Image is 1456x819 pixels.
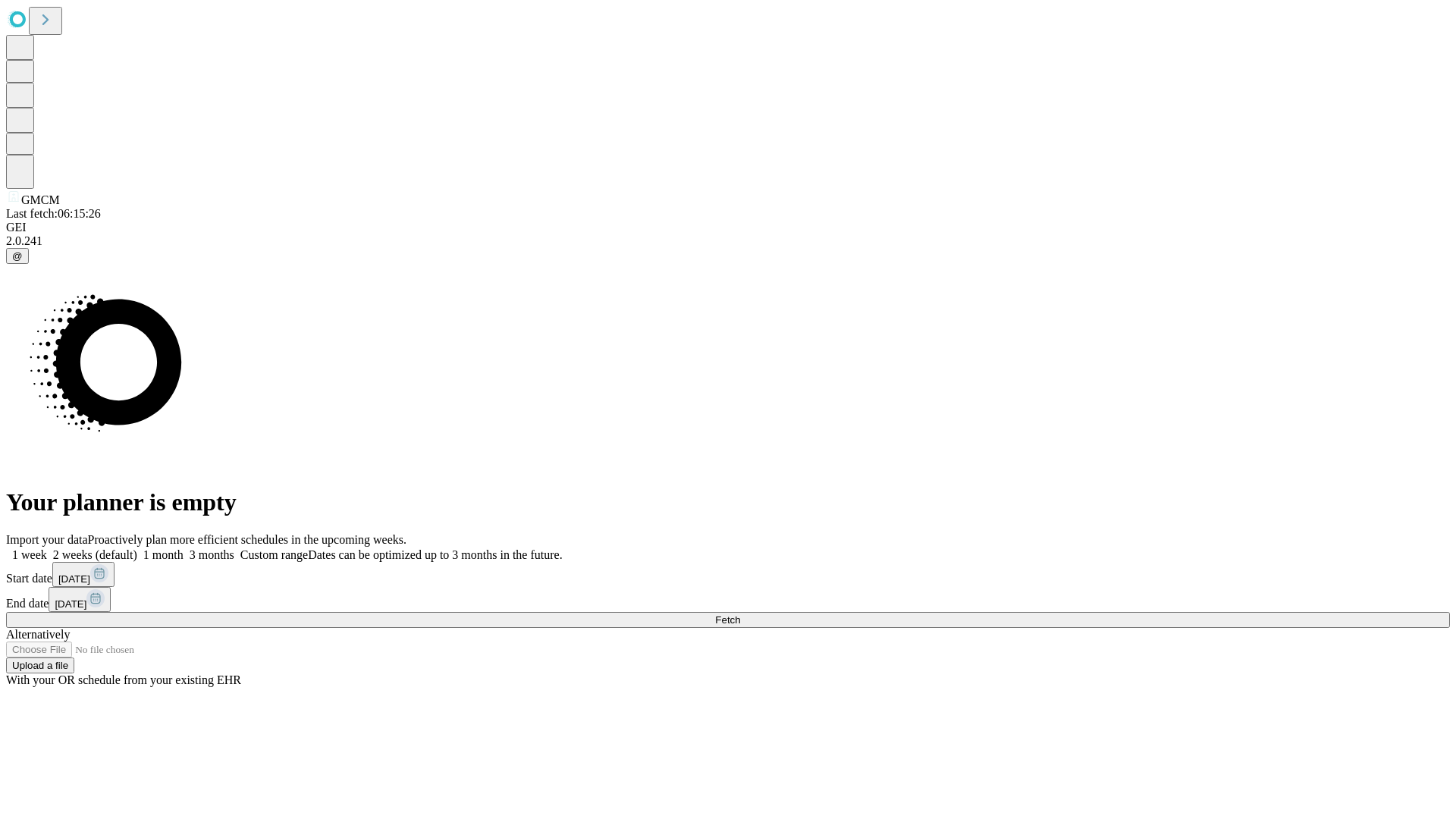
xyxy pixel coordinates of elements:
[6,587,1450,612] div: End date
[143,548,184,561] span: 1 month
[49,587,111,612] button: [DATE]
[6,234,1450,248] div: 2.0.241
[53,548,137,561] span: 2 weeks (default)
[190,548,234,561] span: 3 months
[240,548,308,561] span: Custom range
[52,562,115,587] button: [DATE]
[308,548,562,561] span: Dates can be optimized up to 3 months in the future.
[6,612,1450,628] button: Fetch
[88,533,406,546] span: Proactively plan more efficient schedules in the upcoming weeks.
[715,614,740,626] span: Fetch
[6,248,29,264] button: @
[6,221,1450,234] div: GEI
[55,598,86,610] span: [DATE]
[6,207,101,220] span: Last fetch: 06:15:26
[12,548,47,561] span: 1 week
[58,573,90,585] span: [DATE]
[6,673,241,686] span: With your OR schedule from your existing EHR
[6,657,74,673] button: Upload a file
[21,193,60,206] span: GMCM
[6,562,1450,587] div: Start date
[12,250,23,262] span: @
[6,533,88,546] span: Import your data
[6,488,1450,516] h1: Your planner is empty
[6,628,70,641] span: Alternatively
